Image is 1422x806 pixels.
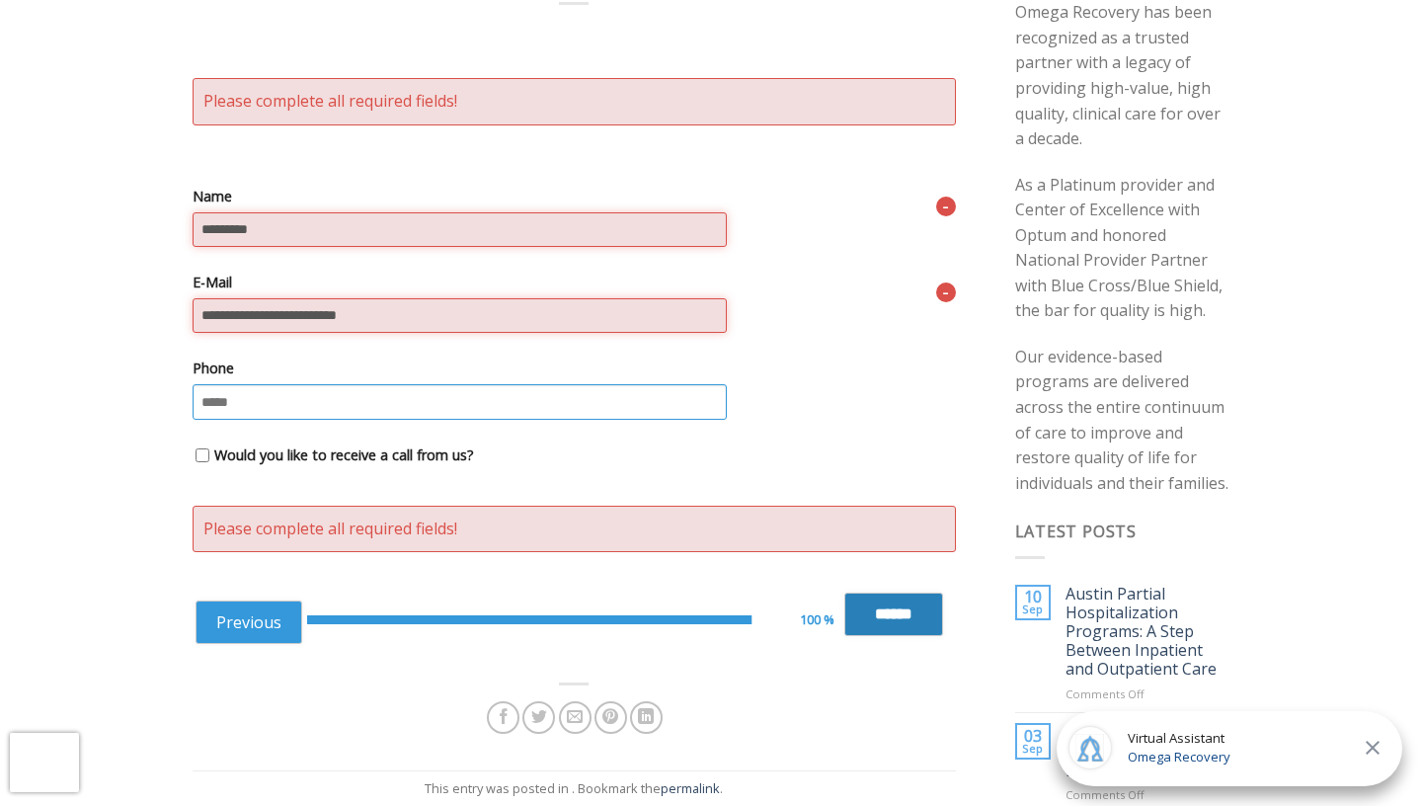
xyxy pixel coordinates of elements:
[1066,585,1229,680] a: Austin Partial Hospitalization Programs: A Step Between Inpatient and Outpatient Care
[193,78,956,125] div: Please complete all required fields!
[10,733,79,792] iframe: reCAPTCHA
[594,701,627,734] a: Pin on Pinterest
[1066,787,1145,802] span: Comments Off
[487,701,519,734] a: Share on Facebook
[661,779,720,797] a: permalink
[193,506,956,553] div: Please complete all required fields!
[559,701,592,734] a: Email to a Friend
[193,357,956,379] label: Phone
[1066,686,1145,701] span: Comments Off
[522,701,555,734] a: Share on Twitter
[800,609,844,630] div: 100 %
[196,601,302,644] a: Previous
[214,443,474,466] label: Would you like to receive a call from us?
[193,185,956,207] label: Name
[1015,521,1138,542] span: Latest Posts
[193,271,956,293] label: E-Mail
[630,701,663,734] a: Share on LinkedIn
[1015,345,1230,497] p: Our evidence-based programs are delivered across the entire continuum of care to improve and rest...
[1015,173,1230,325] p: As a Platinum provider and Center of Excellence with Optum and honored National Provider Partner ...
